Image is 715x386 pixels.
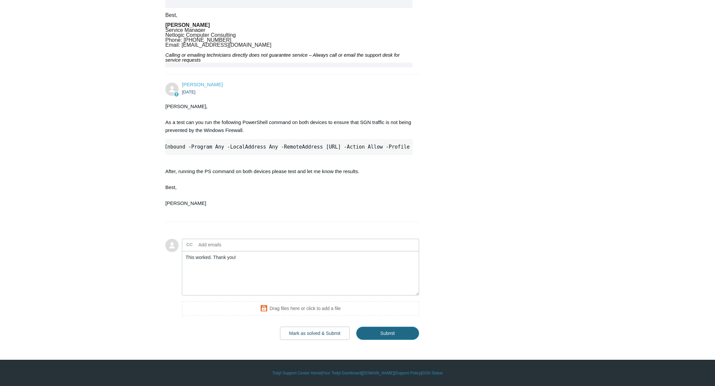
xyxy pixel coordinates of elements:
[165,22,210,28] b: [PERSON_NAME]
[182,251,419,296] textarea: Add your reply
[395,370,421,376] a: Support Policy
[422,370,443,376] a: SGN Status
[196,240,267,250] input: Add emails
[165,12,177,18] span: Best,
[165,27,205,33] span: Service Manager
[356,327,419,340] input: Submit
[280,327,350,340] button: Mark as solved & Submit
[165,42,271,48] span: Email: [EMAIL_ADDRESS][DOMAIN_NAME]
[165,32,236,38] span: Netlogic Computer Consulting
[272,370,321,376] a: Todyl Support Center Home
[182,82,223,87] a: [PERSON_NAME]
[187,240,193,250] label: CC
[182,90,195,95] time: 08/04/2025, 14:47
[165,52,400,63] i: Calling or emailing technicians directly does not guarantee service – Always call or email the su...
[165,37,231,43] span: Phone: [PHONE_NUMBER]
[165,370,550,376] div: | | | |
[362,370,394,376] a: [DOMAIN_NAME]
[322,370,361,376] a: Your Todyl Dashboard
[182,82,223,87] span: Kris Haire
[165,102,412,215] div: [PERSON_NAME], As a test can you run the following PowerShell command on both devices to ensure t...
